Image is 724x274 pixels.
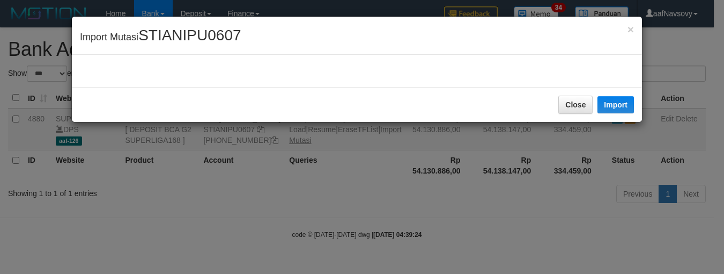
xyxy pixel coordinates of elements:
span: Import Mutasi [80,32,241,42]
span: × [627,23,634,35]
button: Close [627,24,634,35]
button: Close [558,96,593,114]
span: STIANIPU0607 [138,27,241,44]
button: Import [597,96,634,113]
